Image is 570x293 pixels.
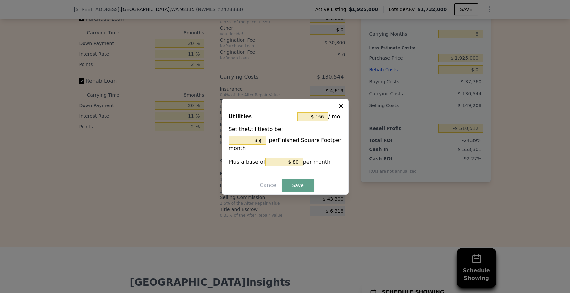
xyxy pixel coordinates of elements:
div: per Finished Square Foot [229,136,342,152]
button: Cancel [257,180,280,190]
div: Set the Utilities to be: [229,125,342,152]
div: Utilities [229,111,295,123]
span: Plus a base of [229,159,265,165]
button: Save [282,179,314,192]
span: per month [229,137,342,151]
span: / mo [328,111,340,123]
span: per month [303,159,331,165]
